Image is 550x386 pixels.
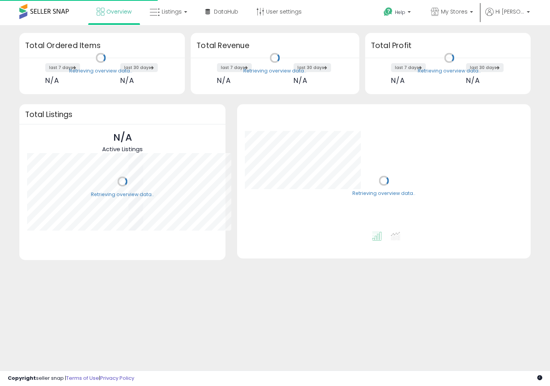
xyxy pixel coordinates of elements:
[214,8,238,16] span: DataHub
[377,1,418,25] a: Help
[162,8,182,16] span: Listings
[418,67,481,74] div: Retrieving overview data..
[395,9,405,16] span: Help
[69,67,132,74] div: Retrieving overview data..
[485,8,530,25] a: Hi [PERSON_NAME]
[383,7,393,17] i: Get Help
[91,191,154,198] div: Retrieving overview data..
[495,8,524,16] span: Hi [PERSON_NAME]
[243,67,306,74] div: Retrieving overview data..
[441,8,468,16] span: My Stores
[352,190,415,197] div: Retrieving overview data..
[106,8,132,16] span: Overview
